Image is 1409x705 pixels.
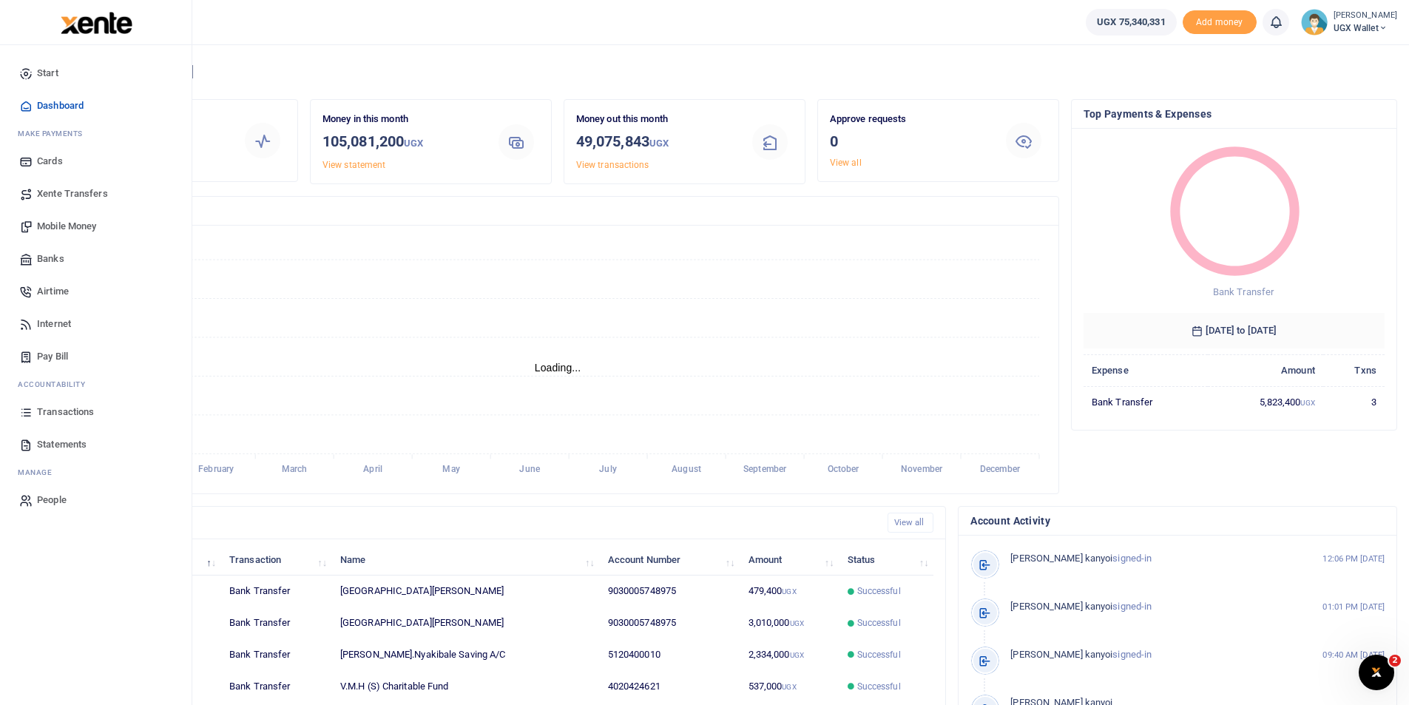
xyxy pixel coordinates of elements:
iframe: Intercom live chat [1359,655,1394,690]
small: UGX [790,651,804,659]
li: M [12,461,180,484]
span: Mobile Money [37,219,96,234]
span: Transactions [37,405,94,419]
span: countability [29,379,85,390]
span: Airtime [37,284,69,299]
th: Txns [1323,354,1385,386]
p: Money in this month [322,112,482,127]
th: Name: activate to sort column ascending [332,544,600,576]
a: View transactions [576,160,649,170]
p: signed-in [1010,599,1291,615]
span: Successful [857,648,901,661]
span: Add money [1183,10,1257,35]
h3: 105,081,200 [322,130,482,155]
a: View all [888,513,934,533]
a: Add money [1183,16,1257,27]
td: Bank Transfer [1084,386,1208,417]
a: View statement [322,160,385,170]
th: Expense [1084,354,1208,386]
p: Money out this month [576,112,736,127]
th: Amount: activate to sort column ascending [740,544,839,576]
span: Pay Bill [37,349,68,364]
span: ake Payments [25,128,83,139]
td: [GEOGRAPHIC_DATA][PERSON_NAME] [332,576,600,607]
td: [GEOGRAPHIC_DATA][PERSON_NAME] [332,607,600,639]
span: Banks [37,252,64,266]
td: 3,010,000 [740,607,839,639]
a: People [12,484,180,516]
span: Statements [37,437,87,452]
tspan: March [282,465,308,475]
tspan: December [980,465,1021,475]
span: People [37,493,67,507]
a: Transactions [12,396,180,428]
th: Amount [1208,354,1323,386]
li: Toup your wallet [1183,10,1257,35]
h4: Top Payments & Expenses [1084,106,1385,122]
small: [PERSON_NAME] [1334,10,1397,22]
a: Xente Transfers [12,178,180,210]
small: 09:40 AM [DATE] [1322,649,1385,661]
h3: 49,075,843 [576,130,736,155]
td: 479,400 [740,576,839,607]
span: UGX 75,340,331 [1097,15,1165,30]
td: 9030005748975 [600,607,740,639]
th: Transaction: activate to sort column ascending [221,544,332,576]
li: Ac [12,373,180,396]
li: M [12,122,180,145]
tspan: May [442,465,459,475]
td: 4020424621 [600,671,740,703]
h4: Hello [PERSON_NAME] [56,64,1397,80]
span: anage [25,467,53,478]
span: [PERSON_NAME] kanyoi [1010,649,1112,660]
tspan: October [828,465,860,475]
td: [PERSON_NAME].Nyakibale Saving A/C [332,639,600,671]
span: Bank Transfer [1213,286,1274,297]
span: Xente Transfers [37,186,108,201]
small: UGX [404,138,423,149]
span: [PERSON_NAME] kanyoi [1010,553,1112,564]
p: signed-in [1010,647,1291,663]
li: Wallet ballance [1080,9,1182,36]
span: Successful [857,584,901,598]
small: UGX [782,683,796,691]
a: Cards [12,145,180,178]
img: profile-user [1301,9,1328,36]
small: UGX [649,138,669,149]
span: Cards [37,154,63,169]
td: 537,000 [740,671,839,703]
td: 5,823,400 [1208,386,1323,417]
tspan: June [519,465,540,475]
tspan: November [901,465,943,475]
span: Start [37,66,58,81]
h6: [DATE] to [DATE] [1084,313,1385,348]
td: Bank Transfer [221,639,332,671]
tspan: August [672,465,701,475]
small: 12:06 PM [DATE] [1322,553,1385,565]
tspan: April [363,465,382,475]
a: Pay Bill [12,340,180,373]
a: profile-user [PERSON_NAME] UGX Wallet [1301,9,1397,36]
tspan: July [599,465,616,475]
h4: Recent Transactions [69,515,876,531]
a: Dashboard [12,90,180,122]
span: Dashboard [37,98,84,113]
td: 3 [1323,386,1385,417]
td: 2,334,000 [740,639,839,671]
h3: 0 [830,130,990,152]
small: 01:01 PM [DATE] [1322,601,1385,613]
a: Mobile Money [12,210,180,243]
td: Bank Transfer [221,671,332,703]
tspan: September [743,465,787,475]
h4: Transactions Overview [69,203,1047,219]
th: Account Number: activate to sort column ascending [600,544,740,576]
img: logo-large [61,12,132,34]
td: Bank Transfer [221,607,332,639]
small: UGX [782,587,796,596]
a: Statements [12,428,180,461]
span: Internet [37,317,71,331]
tspan: February [198,465,234,475]
small: UGX [790,619,804,627]
p: Approve requests [830,112,990,127]
th: Status: activate to sort column ascending [839,544,933,576]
